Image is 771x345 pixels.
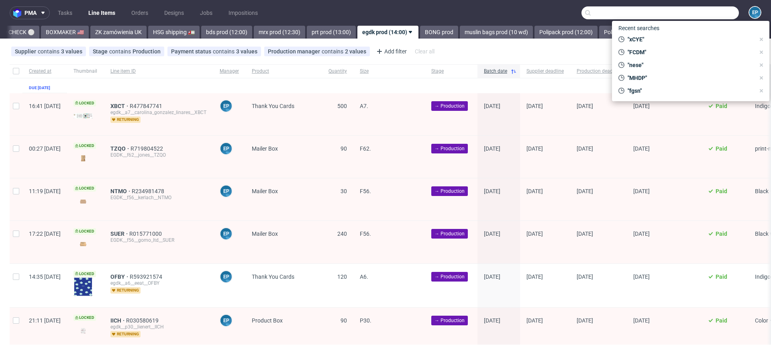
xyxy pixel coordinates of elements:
a: R234981478 [132,188,166,194]
a: ZK zamówienia UK [90,26,147,39]
div: 3 values [236,48,257,55]
span: TZQO [110,145,131,152]
span: Stage [93,48,109,55]
span: Locked [73,100,96,106]
span: Supplier [15,48,38,55]
span: [DATE] [577,145,593,152]
a: Line Items [84,6,120,19]
span: Black [755,188,769,194]
a: HSG shipping 🚛 [148,26,200,39]
span: Payment status [171,48,213,55]
span: NTMO [110,188,132,194]
span: "MHDP" [624,74,755,82]
span: [DATE] [484,145,500,152]
img: version_two_editor_design [73,239,93,249]
div: egdk__a7__carolina_gonzalez_linares__XBCT [110,109,207,116]
span: 21:11 [DATE] [29,317,61,324]
span: Locked [73,143,96,149]
span: 30 [341,188,347,194]
a: bds prod (12:00) [201,26,252,39]
span: Mailer Box [252,145,278,152]
span: [DATE] [484,188,500,194]
span: A7. [360,103,368,109]
span: [DATE] [484,103,500,109]
span: "FCDM" [624,48,755,56]
a: Jobs [195,6,217,19]
span: [DATE] [526,231,543,237]
span: [DATE] [526,317,543,324]
a: OFBY [110,274,130,280]
img: version_two_editor_design.png [73,277,93,296]
span: 90 [341,145,347,152]
span: [DATE] [526,188,543,194]
span: "nese" [624,61,755,69]
img: version_two_editor_design [73,153,93,164]
span: [DATE] [577,188,593,194]
span: Thank You Cards [252,274,294,280]
span: [DATE] [484,317,500,324]
a: SUER [110,231,129,237]
span: Stage [431,68,471,75]
span: → Production [434,273,465,280]
span: returning [110,116,141,123]
span: Paid [716,145,727,152]
span: Paid [716,317,727,324]
div: Clear all [413,46,436,57]
div: egdk__a6__eeat__OFBY [110,280,207,286]
span: Locked [73,228,96,235]
span: IICH [110,317,126,324]
div: 2 values [345,48,366,55]
span: R719804522 [131,145,165,152]
a: R030580619 [126,317,160,324]
span: → Production [434,317,465,324]
a: Impositions [224,6,263,19]
span: "xCYE" [624,35,755,43]
a: Tasks [53,6,77,19]
figcaption: EP [220,228,232,239]
a: BONG prod [420,26,458,39]
span: [DATE] [633,317,650,324]
span: 11:19 [DATE] [29,188,61,194]
img: version_two_editor_design [73,196,93,207]
a: R477847741 [130,103,164,109]
div: Production [133,48,161,55]
span: returning [110,287,141,294]
span: Paid [716,231,727,237]
span: Line item ID [110,68,207,75]
span: F56. [360,188,371,194]
span: [DATE] [633,274,650,280]
span: F62. [360,145,371,152]
span: 17:22 [DATE] [29,231,61,237]
a: prt prod (13:00) [307,26,356,39]
span: Mailer Box [252,188,278,194]
figcaption: EP [749,7,761,18]
span: 00:27 [DATE] [29,145,61,152]
figcaption: EP [220,315,232,326]
span: 14:35 [DATE] [29,274,61,280]
span: [DATE] [633,231,650,237]
span: Color [755,317,768,324]
span: contains [38,48,61,55]
span: 500 [337,103,347,109]
span: Production manager [268,48,322,55]
div: EGDK__f56__gomo_ltd__SUER [110,237,207,243]
a: Designs [159,6,189,19]
span: Production deadline [577,68,620,75]
a: mrx prod (12:30) [254,26,305,39]
a: R015771000 [129,231,163,237]
span: Batch date [484,68,507,75]
span: Thumbnail [73,68,98,75]
span: Paid [716,274,727,280]
img: logo [13,8,24,18]
a: Polipak tuby (8 wd) [599,26,657,39]
span: Locked [73,314,96,321]
a: muslin bags prod (10 wd) [460,26,533,39]
figcaption: EP [220,143,232,154]
span: [DATE] [526,145,543,152]
span: → Production [434,145,465,152]
span: 16:41 [DATE] [29,103,61,109]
